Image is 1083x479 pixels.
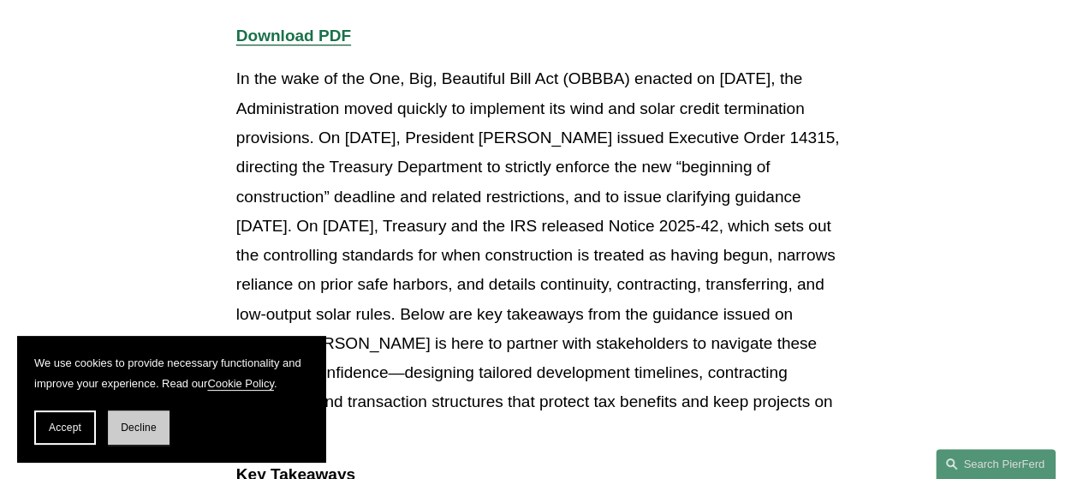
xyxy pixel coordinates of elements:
a: Cookie Policy [207,377,274,390]
button: Decline [108,410,170,445]
button: Accept [34,410,96,445]
section: Cookie banner [17,336,325,462]
p: In the wake of the One, Big, Beautiful Bill Act (OBBBA) enacted on [DATE], the Administration mov... [236,64,847,446]
p: We use cookies to provide necessary functionality and improve your experience. Read our . [34,353,308,393]
a: Search this site [936,449,1056,479]
a: Download PDF [236,27,351,45]
span: Decline [121,422,157,434]
span: Accept [49,422,81,434]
